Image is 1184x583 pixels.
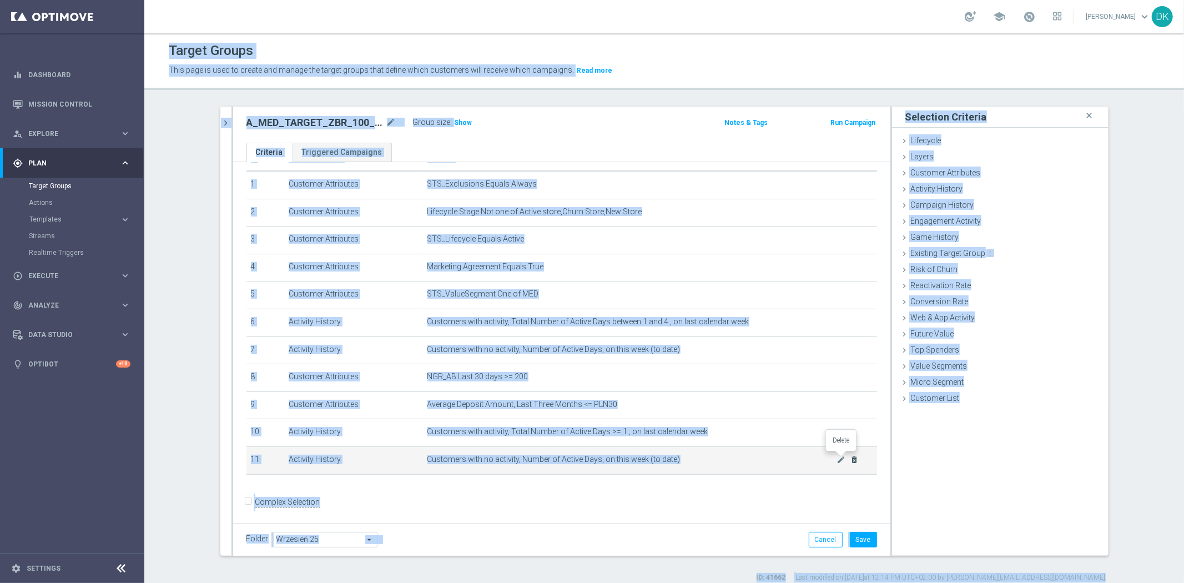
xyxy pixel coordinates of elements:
span: Top Spenders [911,345,960,354]
i: chevron_right [221,118,231,128]
button: Read more [576,64,613,77]
i: mode_edit [386,116,396,129]
i: person_search [13,129,23,139]
span: Explore [28,130,120,137]
label: Group size [413,118,451,127]
div: Plan [13,158,120,168]
i: track_changes [13,300,23,310]
td: 7 [246,336,284,364]
button: person_search Explore keyboard_arrow_right [12,129,131,138]
td: 1 [246,171,284,199]
td: Customer Attributes [284,227,423,254]
label: : [451,118,452,127]
div: play_circle_outline Execute keyboard_arrow_right [12,272,131,280]
td: 8 [246,364,284,392]
i: mode_edit [837,455,845,464]
span: Future Value [911,329,954,338]
span: Plan [28,160,120,167]
td: Activity History [284,336,423,364]
a: Settings [27,565,61,572]
div: Explore [13,129,120,139]
div: Data Studio [13,330,120,340]
button: Data Studio keyboard_arrow_right [12,330,131,339]
a: Actions [29,198,115,207]
a: Mission Control [28,89,130,119]
td: 10 [246,419,284,447]
h2: A_MED_TARGET_ZBR_100_DO_50_151025 [246,116,384,129]
a: [PERSON_NAME]keyboard_arrow_down [1085,8,1152,25]
div: Dashboard [13,60,130,89]
td: 3 [246,227,284,254]
span: Conversion Rate [911,297,969,306]
span: Web & App Activity [911,313,975,322]
td: Activity History [284,419,423,447]
td: Activity History [284,446,423,474]
span: Lifecycle Stage Not one of Active store,Churn Store,New Store [427,207,642,217]
span: Reactivation Rate [911,281,971,290]
div: Templates [29,216,120,223]
div: Actions [29,194,143,211]
td: 5 [246,282,284,309]
div: Templates [29,211,143,228]
span: NGR_AB Last 30 days >= 200 [427,372,528,381]
h1: Target Groups [169,43,253,59]
span: Campaign History [911,200,974,209]
span: Marketing Agreement Equals True [427,262,544,272]
a: Dashboard [28,60,130,89]
span: Value Segments [911,361,968,370]
td: 9 [246,391,284,419]
span: STS_ValueSegment One of MED [427,289,539,299]
button: Cancel [809,532,843,547]
a: Criteria [246,143,293,162]
span: STS_Lifecycle Equals Active [427,234,525,244]
div: +10 [116,360,130,368]
a: Realtime Triggers [29,248,115,257]
td: Customer Attributes [284,364,423,392]
span: Show [455,119,472,127]
td: Customer Attributes [284,199,423,227]
td: Customer Attributes [284,254,423,282]
i: play_circle_outline [13,271,23,281]
i: lightbulb [13,359,23,369]
i: keyboard_arrow_right [120,270,130,281]
div: Execute [13,271,120,281]
div: track_changes Analyze keyboard_arrow_right [12,301,131,310]
div: Mission Control [13,89,130,119]
a: Optibot [28,349,116,379]
span: Customer Attributes [911,168,981,177]
td: 11 [246,446,284,474]
span: Activity History [911,184,963,193]
span: Data Studio [28,331,120,338]
span: Customers with activity, Total Number of Active Days >= 1 , on last calendar week [427,427,708,436]
span: Analyze [28,302,120,309]
button: Mission Control [12,100,131,109]
td: 6 [246,309,284,336]
td: 2 [246,199,284,227]
td: 4 [246,254,284,282]
i: delete_forever [850,455,859,464]
div: Optibot [13,349,130,379]
a: Streams [29,232,115,240]
span: STS_Exclusions Equals Always [427,179,537,189]
i: equalizer [13,70,23,80]
button: Run Campaign [829,117,876,129]
span: Risk of Churn [911,265,958,274]
span: Execute [28,273,120,279]
button: equalizer Dashboard [12,71,131,79]
div: gps_fixed Plan keyboard_arrow_right [12,159,131,168]
span: Customer List [911,394,960,403]
label: Last modified on [DATE] at 12:14 PM UTC+02:00 by [PERSON_NAME][EMAIL_ADDRESS][DOMAIN_NAME] [796,573,1106,582]
div: Streams [29,228,143,244]
i: gps_fixed [13,158,23,168]
h3: Selection Criteria [905,110,987,123]
td: Customer Attributes [284,282,423,309]
td: Activity History [284,309,423,336]
i: keyboard_arrow_right [120,300,130,310]
span: Layers [911,152,934,161]
i: close [1084,108,1095,123]
td: Customer Attributes [284,171,423,199]
span: Customers with no activity, Number of Active Days, on this week (to date) [427,455,837,464]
